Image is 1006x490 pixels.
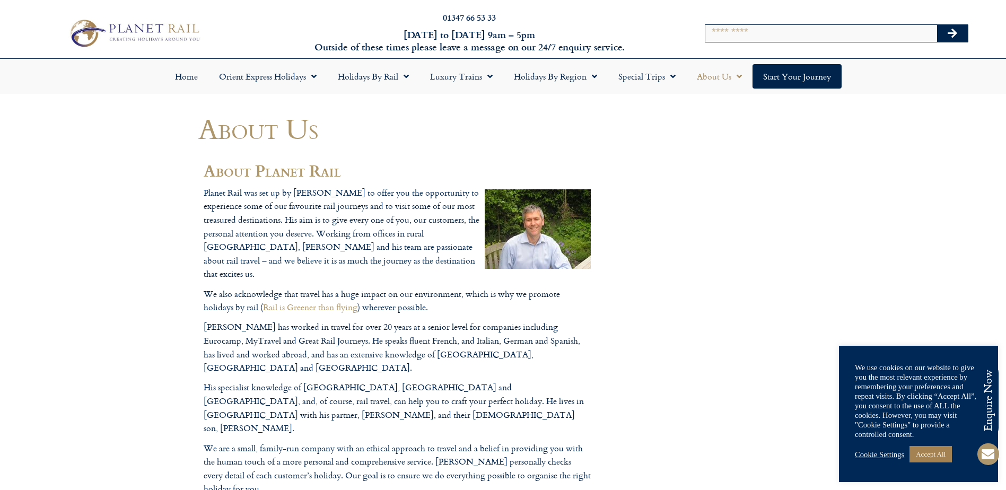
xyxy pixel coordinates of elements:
[204,381,591,435] p: His specialist knowledge of [GEOGRAPHIC_DATA], [GEOGRAPHIC_DATA] and [GEOGRAPHIC_DATA], and, of c...
[204,186,591,281] p: Planet Rail was set up by [PERSON_NAME] to offer you the opportunity to experience some of our fa...
[443,11,496,23] a: 01347 66 53 33
[503,64,608,89] a: Holidays by Region
[204,162,591,180] h2: About Planet Rail
[204,320,591,374] p: [PERSON_NAME] has worked in travel for over 20 years at a senior level for companies including Eu...
[686,64,753,89] a: About Us
[855,363,982,439] div: We use cookies on our website to give you the most relevant experience by remembering your prefer...
[271,29,668,54] h6: [DATE] to [DATE] 9am – 5pm Outside of these times please leave a message on our 24/7 enquiry serv...
[208,64,327,89] a: Orient Express Holidays
[65,16,203,50] img: Planet Rail Train Holidays Logo
[204,287,591,314] p: We also acknowledge that travel has a huge impact on our environment, which is why we promote hol...
[937,25,968,42] button: Search
[485,189,591,269] img: guy-saunders
[198,113,596,144] h1: About Us
[164,64,208,89] a: Home
[608,64,686,89] a: Special Trips
[909,446,952,462] a: Accept All
[327,64,419,89] a: Holidays by Rail
[753,64,842,89] a: Start your Journey
[855,450,904,459] a: Cookie Settings
[419,64,503,89] a: Luxury Trains
[5,64,1001,89] nav: Menu
[263,301,357,313] a: Rail is Greener than flying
